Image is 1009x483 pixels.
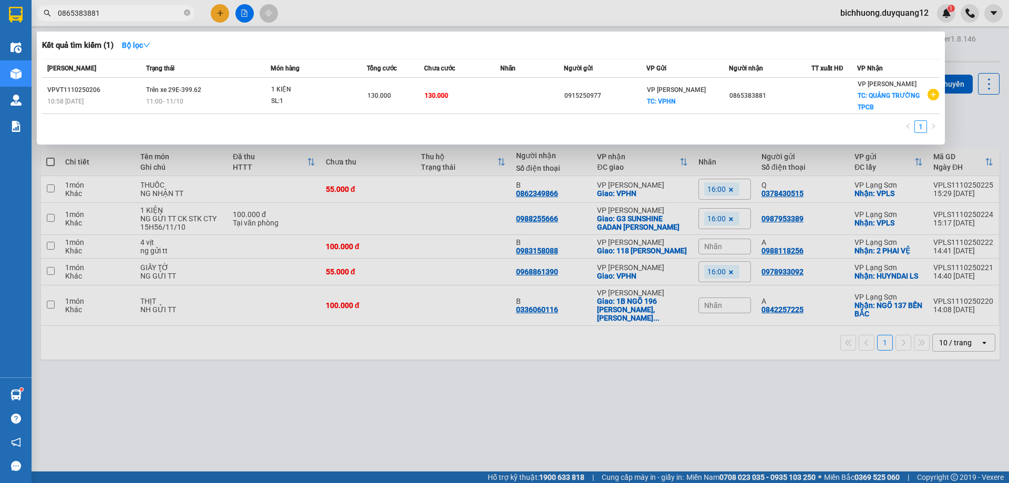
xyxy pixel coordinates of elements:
span: Trên xe 29E-399.62 [146,86,201,94]
img: logo-vxr [9,7,23,23]
span: question-circle [11,414,21,424]
span: message [11,461,21,471]
span: right [930,123,936,129]
span: TC: QUẢNG TRƯỜNG TPCB [858,92,920,111]
span: Nhãn [500,65,516,72]
span: Trạng thái [146,65,174,72]
a: 1 [915,121,926,132]
div: 1 KIỆN [271,84,350,96]
strong: Bộ lọc [122,41,150,49]
span: close-circle [184,8,190,18]
span: down [143,42,150,49]
button: Bộ lọcdown [114,37,159,54]
span: plus-circle [928,89,939,100]
span: Người nhận [729,65,763,72]
input: Tìm tên, số ĐT hoặc mã đơn [58,7,182,19]
img: warehouse-icon [11,42,22,53]
img: warehouse-icon [11,95,22,106]
li: Next Page [927,120,940,133]
span: Chưa cước [424,65,455,72]
div: VPVT1110250206 [47,85,143,96]
div: 0915250977 [564,90,646,101]
li: 1 [914,120,927,133]
span: TT xuất HĐ [811,65,843,72]
span: notification [11,437,21,447]
div: 0865383881 [729,90,811,101]
span: Tổng cước [367,65,397,72]
img: solution-icon [11,121,22,132]
span: VP [PERSON_NAME] [647,86,706,94]
li: Previous Page [902,120,914,133]
span: 11:00 - 11/10 [146,98,183,105]
span: 130.000 [425,92,448,99]
span: search [44,9,51,17]
span: 10:58 [DATE] [47,98,84,105]
sup: 1 [20,388,23,391]
span: left [905,123,911,129]
span: Người gửi [564,65,593,72]
img: warehouse-icon [11,389,22,400]
span: close-circle [184,9,190,16]
span: 130.000 [367,92,391,99]
div: SL: 1 [271,96,350,107]
span: Món hàng [271,65,300,72]
h3: Kết quả tìm kiếm ( 1 ) [42,40,114,51]
span: TC: VPHN [647,98,676,105]
span: VP Gửi [646,65,666,72]
span: VP Nhận [857,65,883,72]
span: [PERSON_NAME] [47,65,96,72]
button: right [927,120,940,133]
span: VP [PERSON_NAME] [858,80,917,88]
button: left [902,120,914,133]
img: warehouse-icon [11,68,22,79]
